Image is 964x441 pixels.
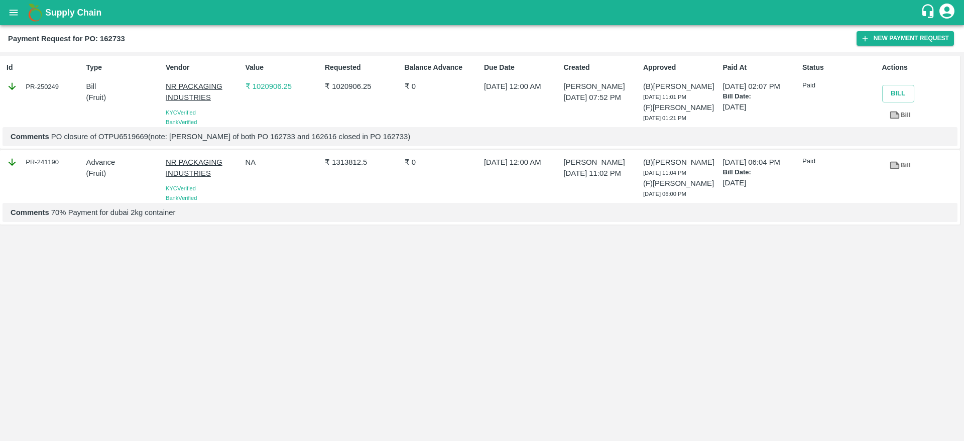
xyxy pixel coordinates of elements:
[166,195,197,201] span: Bank Verified
[246,62,321,73] p: Value
[938,2,956,23] div: account of current user
[643,178,718,189] p: (F) [PERSON_NAME]
[643,94,686,100] span: [DATE] 11:01 PM
[11,131,949,142] p: PO closure of OTPU6519669(note: [PERSON_NAME] of both PO 162733 and 162616 closed in PO 162733)
[643,157,718,168] p: (B) [PERSON_NAME]
[166,119,197,125] span: Bank Verified
[325,81,400,92] p: ₹ 1020906.25
[484,62,559,73] p: Due Date
[643,102,718,113] p: (F) [PERSON_NAME]
[86,62,162,73] p: Type
[882,62,957,73] p: Actions
[643,191,686,197] span: [DATE] 06:00 PM
[86,81,162,92] p: Bill
[723,168,798,177] p: Bill Date:
[723,177,798,188] p: [DATE]
[405,62,480,73] p: Balance Advance
[325,157,400,168] p: ₹ 1313812.5
[857,31,954,46] button: New Payment Request
[802,81,878,90] p: Paid
[405,81,480,92] p: ₹ 0
[246,81,321,92] p: ₹ 1020906.25
[723,92,798,101] p: Bill Date:
[45,8,101,18] b: Supply Chain
[643,115,686,121] span: [DATE] 01:21 PM
[86,92,162,103] p: ( Fruit )
[484,81,559,92] p: [DATE] 12:00 AM
[643,81,718,92] p: (B) [PERSON_NAME]
[8,35,125,43] b: Payment Request for PO: 162733
[643,170,686,176] span: [DATE] 11:04 PM
[802,62,878,73] p: Status
[11,208,49,216] b: Comments
[7,81,82,92] div: PR-250249
[2,1,25,24] button: open drawer
[7,62,82,73] p: Id
[723,157,798,168] p: [DATE] 06:04 PM
[564,92,639,103] p: [DATE] 07:52 PM
[25,3,45,23] img: logo
[882,85,914,102] button: Bill
[564,168,639,179] p: [DATE] 11:02 PM
[166,81,241,103] p: NR PACKAGING INDUSTRIES
[166,109,196,116] span: KYC Verified
[166,157,241,179] p: NR PACKAGING INDUSTRIES
[920,4,938,22] div: customer-support
[802,157,878,166] p: Paid
[86,168,162,179] p: ( Fruit )
[882,106,918,124] a: Bill
[564,157,639,168] p: [PERSON_NAME]
[86,157,162,168] p: Advance
[564,81,639,92] p: [PERSON_NAME]
[484,157,559,168] p: [DATE] 12:00 AM
[11,207,949,218] p: 70% Payment for dubai 2kg container
[723,101,798,113] p: [DATE]
[723,62,798,73] p: Paid At
[246,157,321,168] p: NA
[11,133,49,141] b: Comments
[45,6,920,20] a: Supply Chain
[405,157,480,168] p: ₹ 0
[7,157,82,168] div: PR-241190
[643,62,718,73] p: Approved
[882,157,918,174] a: Bill
[723,81,798,92] p: [DATE] 02:07 PM
[325,62,400,73] p: Requested
[564,62,639,73] p: Created
[166,185,196,191] span: KYC Verified
[166,62,241,73] p: Vendor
